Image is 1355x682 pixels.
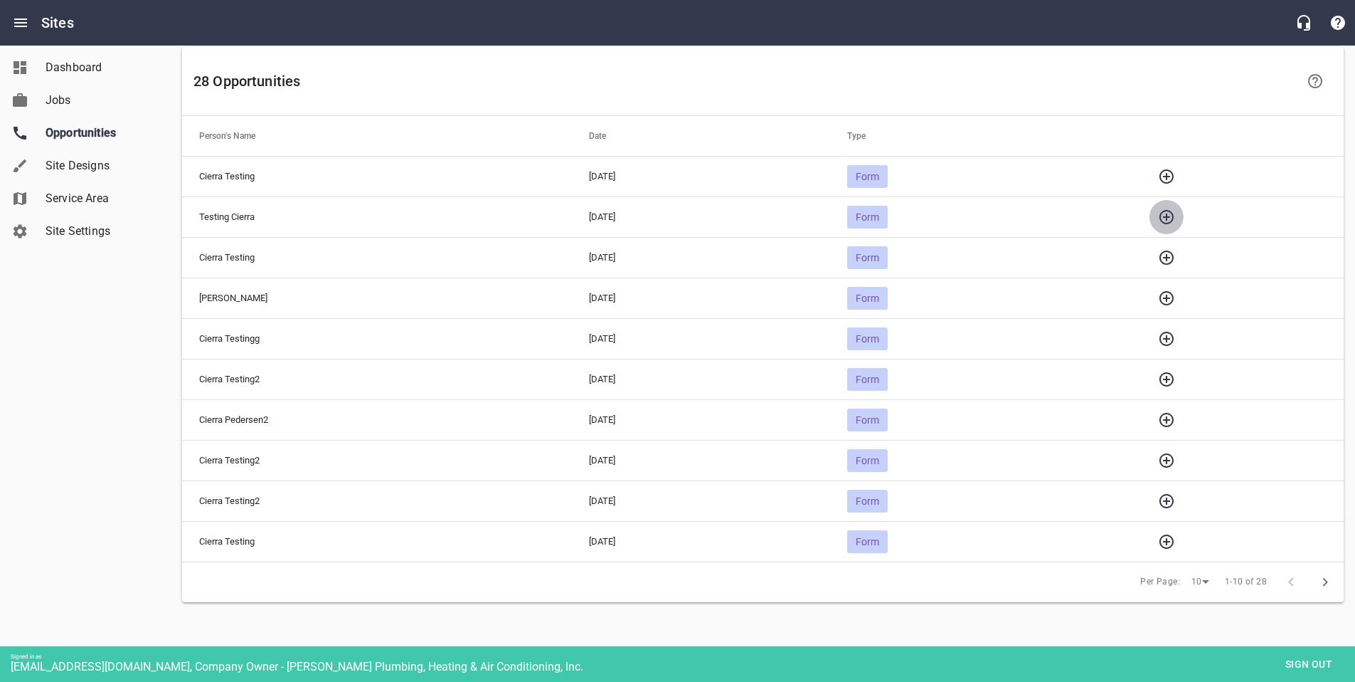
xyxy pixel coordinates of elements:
td: [DATE] [572,156,830,196]
span: Form [847,536,888,547]
div: Form [847,206,888,229]
span: Site Settings [46,223,154,240]
h6: Sites [41,11,74,34]
div: Form [847,490,888,513]
button: Open drawer [4,6,38,40]
div: Form [847,287,888,310]
div: Signed in as [11,654,1355,660]
button: Support Portal [1321,6,1355,40]
span: Form [847,495,888,507]
div: Form [847,368,888,391]
td: [DATE] [572,521,830,562]
td: Cierra Testing2 [182,359,572,399]
td: [DATE] [572,481,830,521]
div: Form [847,246,888,269]
span: Form [847,333,888,345]
span: Form [847,252,888,263]
button: Sign out [1273,651,1344,678]
th: Type [830,116,1132,156]
span: Per Page: [1140,575,1180,589]
div: Form [847,327,888,350]
span: Sign out [1279,656,1339,673]
span: Form [847,293,888,304]
td: Cierra Testingg [182,318,572,359]
td: [DATE] [572,318,830,359]
td: [DATE] [572,440,830,481]
td: [PERSON_NAME] [182,278,572,318]
div: Form [847,409,888,431]
div: Form [847,449,888,472]
span: Service Area [46,190,154,207]
td: Testing Cierra [182,196,572,237]
td: Cierra Testing [182,521,572,562]
span: Dashboard [46,59,154,76]
td: [DATE] [572,359,830,399]
a: Learn more about your Opportunities [1298,64,1332,98]
th: Date [572,116,830,156]
th: Person's Name [182,116,572,156]
span: 1-10 of 28 [1225,575,1267,589]
div: Form [847,530,888,553]
div: [EMAIL_ADDRESS][DOMAIN_NAME], Company Owner - [PERSON_NAME] Plumbing, Heating & Air Conditioning,... [11,660,1355,673]
td: Cierra Testing [182,237,572,278]
span: Form [847,171,888,182]
span: Opportunities [46,125,154,142]
td: [DATE] [572,399,830,440]
span: Form [847,374,888,385]
td: Cierra Testing2 [182,481,572,521]
span: Form [847,414,888,426]
td: Cierra Testing [182,156,572,196]
span: Jobs [46,92,154,109]
button: Live Chat [1287,6,1321,40]
h6: 28 Opportunities [193,70,1295,93]
span: Site Designs [46,157,154,174]
td: [DATE] [572,196,830,237]
span: Form [847,455,888,466]
td: Cierra Pedersen2 [182,399,572,440]
div: 10 [1186,572,1214,592]
td: [DATE] [572,237,830,278]
div: Form [847,165,888,188]
span: Form [847,211,888,223]
td: [DATE] [572,278,830,318]
td: Cierra Testing2 [182,440,572,481]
